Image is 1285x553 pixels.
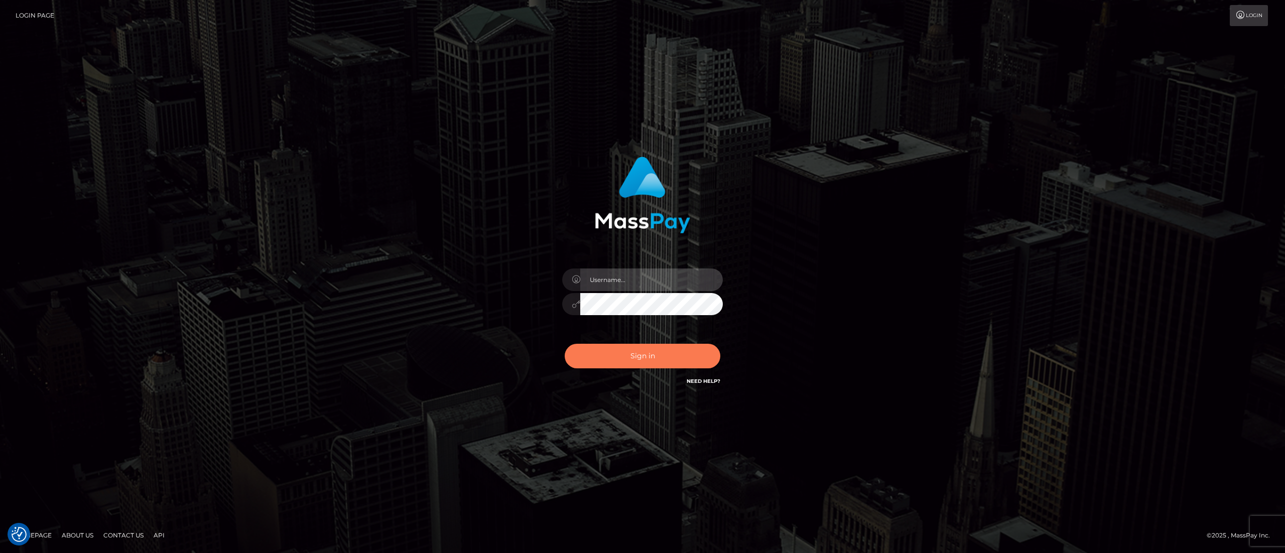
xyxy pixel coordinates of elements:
[1230,5,1268,26] a: Login
[99,527,148,543] a: Contact Us
[150,527,169,543] a: API
[16,5,54,26] a: Login Page
[12,527,27,542] button: Consent Preferences
[1207,530,1277,541] div: © 2025 , MassPay Inc.
[12,527,27,542] img: Revisit consent button
[565,344,720,368] button: Sign in
[58,527,97,543] a: About Us
[11,527,56,543] a: Homepage
[687,378,720,384] a: Need Help?
[580,268,723,291] input: Username...
[595,157,690,233] img: MassPay Login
